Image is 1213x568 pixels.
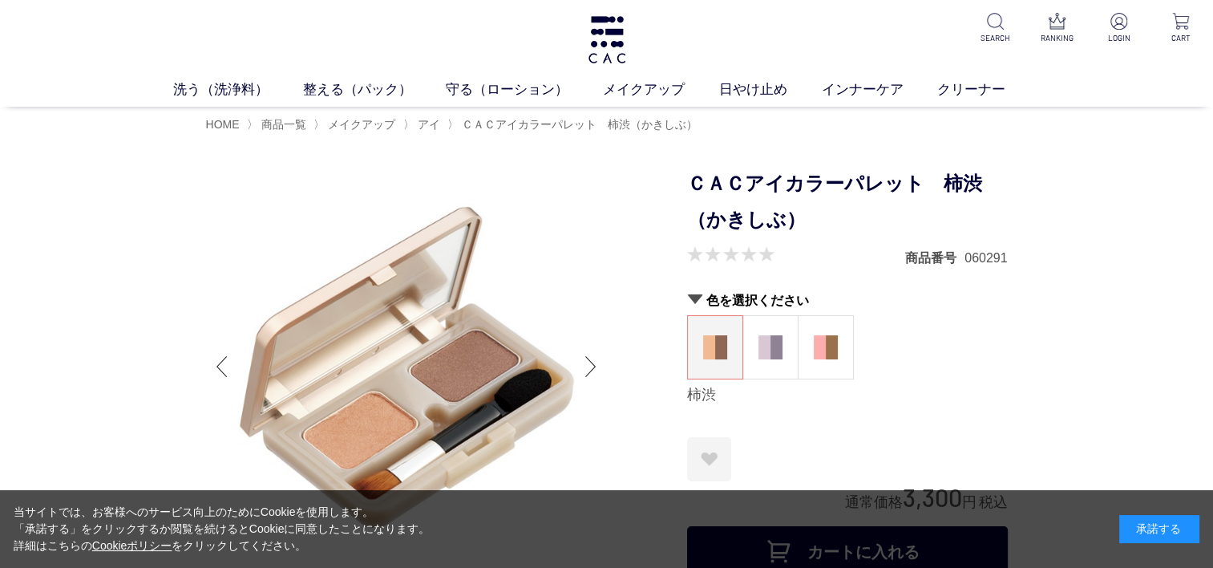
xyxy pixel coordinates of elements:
[173,79,303,100] a: 洗う（洗浄料）
[325,118,395,131] a: メイクアップ
[798,315,854,379] dl: 八重桜
[418,118,440,131] span: アイ
[92,539,172,552] a: Cookieポリシー
[1161,32,1200,44] p: CART
[758,335,782,359] img: 紫陽花
[799,316,853,379] a: 八重桜
[687,292,1008,309] h2: 色を選択ください
[1161,13,1200,44] a: CART
[1037,13,1077,44] a: RANKING
[313,117,399,132] li: 〉
[742,315,799,379] dl: 紫陽花
[261,118,306,131] span: 商品一覧
[462,118,697,131] span: ＣＡＣアイカラーパレット 柿渋（かきしぶ）
[964,250,1007,266] dd: 060291
[1037,32,1077,44] p: RANKING
[575,335,607,399] div: Next slide
[903,482,962,512] span: 3,300
[447,117,702,132] li: 〉
[814,335,838,359] img: 八重桜
[206,335,238,399] div: Previous slide
[703,335,727,359] img: 柿渋
[937,79,1040,100] a: クリーナー
[719,79,822,100] a: 日やけ止め
[687,166,1008,238] h1: ＣＡＣアイカラーパレット 柿渋（かきしぶ）
[687,437,731,481] a: お気に入りに登録する
[303,79,447,100] a: 整える（パック）
[687,386,1008,405] div: 柿渋
[586,16,628,63] img: logo
[976,32,1015,44] p: SEARCH
[328,118,395,131] span: メイクアップ
[822,79,938,100] a: インナーケア
[1099,32,1138,44] p: LOGIN
[14,504,431,554] div: 当サイトでは、お客様へのサービス向上のためにCookieを使用します。 「承諾する」をクリックするか閲覧を続けるとCookieに同意したことになります。 詳細はこちらの をクリックしてください。
[459,118,697,131] a: ＣＡＣアイカラーパレット 柿渋（かきしぶ）
[247,117,310,132] li: 〉
[206,118,240,131] a: HOME
[687,315,743,379] dl: 柿渋
[446,79,603,100] a: 守る（ローション）
[403,117,444,132] li: 〉
[743,316,798,379] a: 紫陽花
[905,250,964,266] dt: 商品番号
[603,79,719,100] a: メイクアップ
[1099,13,1138,44] a: LOGIN
[258,118,306,131] a: 商品一覧
[414,118,440,131] a: アイ
[976,13,1015,44] a: SEARCH
[206,166,607,567] img: ＣＡＣアイカラーパレット 柿渋（かきしぶ） 柿渋
[1119,515,1199,543] div: 承諾する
